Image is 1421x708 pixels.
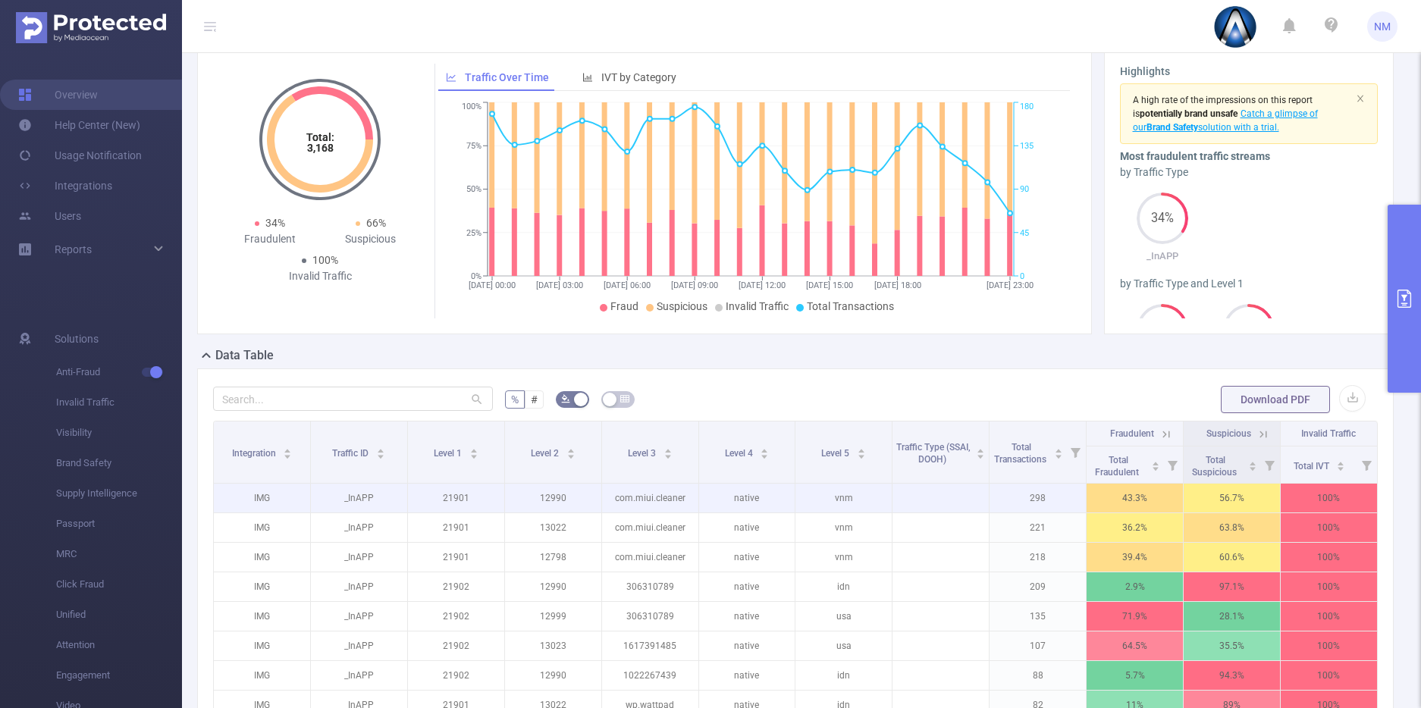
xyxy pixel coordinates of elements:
[377,453,385,457] i: icon: caret-down
[602,572,698,601] p: 306310789
[469,453,478,457] i: icon: caret-down
[663,453,672,457] i: icon: caret-down
[466,185,482,195] tspan: 50%
[18,110,140,140] a: Help Center (New)
[1120,150,1270,162] b: Most fraudulent traffic streams
[311,602,407,631] p: _InAPP
[462,102,482,112] tspan: 100%
[1055,446,1063,451] i: icon: caret-up
[511,393,519,406] span: %
[610,300,638,312] span: Fraud
[55,234,92,265] a: Reports
[1192,455,1239,478] span: Total Suspicious
[699,543,795,572] p: native
[1281,513,1377,542] p: 100%
[469,446,478,451] i: icon: caret-up
[795,631,892,660] p: usa
[214,543,310,572] p: IMG
[505,631,601,660] p: 13023
[284,453,292,457] i: icon: caret-down
[56,478,182,509] span: Supply Intelligence
[332,448,371,459] span: Traffic ID
[465,71,549,83] span: Traffic Over Time
[214,631,310,660] p: IMG
[1248,459,1257,468] div: Sort
[311,631,407,660] p: _InAPP
[620,394,629,403] i: icon: table
[1152,465,1160,469] i: icon: caret-down
[376,446,385,456] div: Sort
[56,387,182,418] span: Invalid Traffic
[1259,446,1280,483] i: Filter menu
[1184,484,1280,512] p: 56.7%
[56,418,182,448] span: Visibility
[1120,276,1379,292] div: by Traffic Type and Level 1
[601,71,676,83] span: IVT by Category
[821,448,852,459] span: Level 5
[56,630,182,660] span: Attention
[471,271,482,281] tspan: 0%
[977,446,985,451] i: icon: caret-up
[18,80,98,110] a: Overview
[213,387,493,411] input: Search...
[56,660,182,691] span: Engagement
[408,631,504,660] p: 21902
[1184,631,1280,660] p: 35.5%
[699,572,795,601] p: native
[1087,484,1183,512] p: 43.3%
[726,300,789,312] span: Invalid Traffic
[18,140,142,171] a: Usage Notification
[56,448,182,478] span: Brand Safety
[1065,421,1086,483] i: Filter menu
[795,602,892,631] p: usa
[1281,543,1377,572] p: 100%
[1120,249,1206,264] p: _InAPP
[990,572,1086,601] p: 209
[795,513,892,542] p: vnm
[1336,459,1345,468] div: Sort
[990,484,1086,512] p: 298
[284,446,292,451] i: icon: caret-up
[219,231,320,247] div: Fraudulent
[214,513,310,542] p: IMG
[1356,446,1377,483] i: Filter menu
[807,280,854,290] tspan: [DATE] 15:00
[990,513,1086,542] p: 221
[1133,108,1237,119] span: is
[270,268,371,284] div: Invalid Traffic
[699,513,795,542] p: native
[531,448,561,459] span: Level 2
[215,346,274,365] h2: Data Table
[408,484,504,512] p: 21901
[434,448,464,459] span: Level 1
[446,72,456,83] i: icon: line-chart
[1221,386,1330,413] button: Download PDF
[699,484,795,512] p: native
[896,442,971,465] span: Traffic Type (SSAI, DOOH)
[1055,453,1063,457] i: icon: caret-down
[505,484,601,512] p: 12990
[672,280,719,290] tspan: [DATE] 09:00
[739,280,786,290] tspan: [DATE] 12:00
[214,602,310,631] p: IMG
[408,543,504,572] p: 21901
[466,228,482,238] tspan: 25%
[1162,446,1183,483] i: Filter menu
[725,448,755,459] span: Level 4
[795,484,892,512] p: vnm
[807,300,894,312] span: Total Transactions
[1301,428,1356,439] span: Invalid Traffic
[663,446,673,456] div: Sort
[858,453,866,457] i: icon: caret-down
[1020,185,1029,195] tspan: 90
[1184,661,1280,690] p: 94.3%
[874,280,921,290] tspan: [DATE] 18:00
[16,12,166,43] img: Protected Media
[1281,661,1377,690] p: 100%
[602,513,698,542] p: com.miui.cleaner
[566,446,576,456] div: Sort
[469,280,516,290] tspan: [DATE] 00:00
[531,393,538,406] span: #
[306,131,334,143] tspan: Total:
[505,543,601,572] p: 12798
